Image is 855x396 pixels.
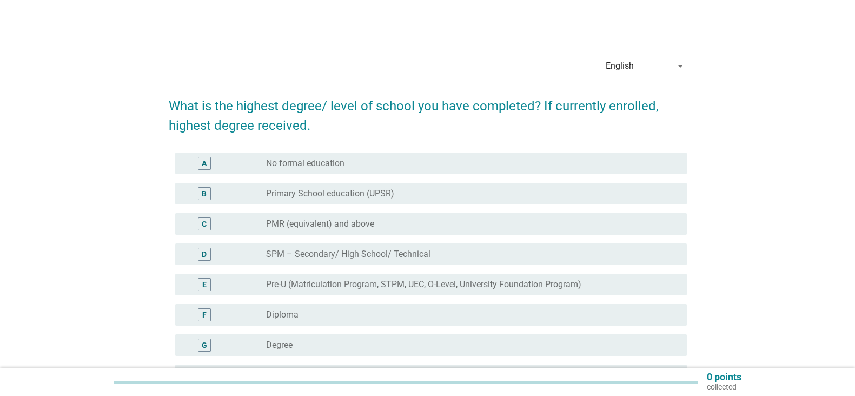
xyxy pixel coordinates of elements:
[707,372,741,382] p: 0 points
[266,158,344,169] label: No formal education
[674,60,687,72] i: arrow_drop_down
[266,279,581,290] label: Pre-U (Matriculation Program, STPM, UEC, O-Level, University Foundation Program)
[202,158,207,169] div: A
[202,188,207,200] div: B
[266,249,430,260] label: SPM – Secondary/ High School/ Technical
[707,382,741,392] p: collected
[266,188,394,199] label: Primary School education (UPSR)
[169,85,687,135] h2: What is the highest degree/ level of school you have completed? If currently enrolled, highest de...
[266,309,299,320] label: Diploma
[606,61,634,71] div: English
[202,309,207,321] div: F
[202,279,207,291] div: E
[266,340,293,351] label: Degree
[266,219,374,229] label: PMR (equivalent) and above
[202,249,207,260] div: D
[202,340,207,351] div: G
[202,219,207,230] div: C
